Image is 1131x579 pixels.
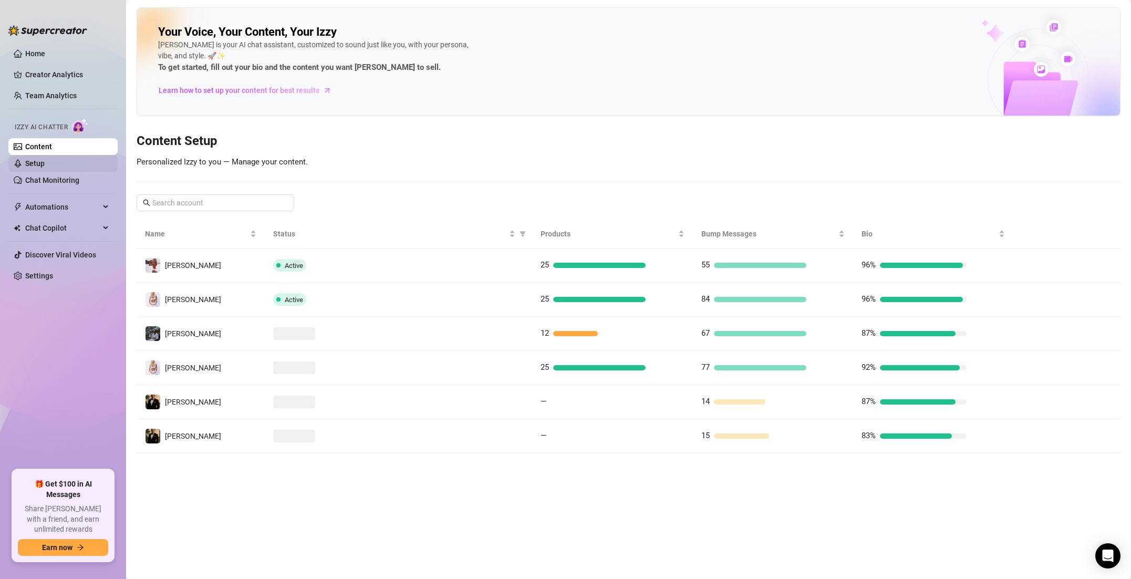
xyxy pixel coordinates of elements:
[862,328,876,338] span: 87%
[165,329,221,338] span: [PERSON_NAME]
[701,397,710,406] span: 14
[517,226,528,242] span: filter
[158,25,337,39] h2: Your Voice, Your Content, Your Izzy
[541,397,547,406] span: —
[541,294,549,304] span: 25
[25,176,79,184] a: Chat Monitoring
[701,431,710,440] span: 15
[862,363,876,372] span: 92%
[273,228,507,240] span: Status
[137,220,265,249] th: Name
[42,543,72,552] span: Earn now
[14,224,20,232] img: Chat Copilot
[862,397,876,406] span: 87%
[158,82,339,99] a: Learn how to set up your content for best results
[701,363,710,372] span: 77
[152,197,279,209] input: Search account
[693,220,853,249] th: Bump Messages
[862,294,876,304] span: 96%
[285,296,303,304] span: Active
[265,220,532,249] th: Status
[15,122,68,132] span: Izzy AI Chatter
[25,251,96,259] a: Discover Viral Videos
[25,199,100,215] span: Automations
[285,262,303,270] span: Active
[14,203,22,211] span: thunderbolt
[146,258,160,273] img: Ashley
[25,66,109,83] a: Creator Analytics
[25,220,100,236] span: Chat Copilot
[137,133,1120,150] h3: Content Setup
[146,360,160,375] img: Ashley
[158,63,441,72] strong: To get started, fill out your bio and the content you want [PERSON_NAME] to sell.
[541,260,549,270] span: 25
[701,294,710,304] span: 84
[25,159,45,168] a: Setup
[165,295,221,304] span: [PERSON_NAME]
[701,260,710,270] span: 55
[18,539,108,556] button: Earn nowarrow-right
[165,398,221,406] span: [PERSON_NAME]
[145,228,248,240] span: Name
[146,292,160,307] img: ashley
[25,91,77,100] a: Team Analytics
[158,39,473,74] div: [PERSON_NAME] is your AI chat assistant, customized to sound just like you, with your persona, vi...
[862,260,876,270] span: 96%
[853,220,1013,249] th: Bio
[541,431,547,440] span: —
[322,85,333,96] span: arrow-right
[146,429,160,443] img: Alex
[701,228,836,240] span: Bump Messages
[862,228,997,240] span: Bio
[520,231,526,237] span: filter
[146,395,160,409] img: alex
[25,49,45,58] a: Home
[159,85,319,96] span: Learn how to set up your content for best results
[77,544,84,551] span: arrow-right
[541,328,549,338] span: 12
[25,272,53,280] a: Settings
[165,364,221,372] span: [PERSON_NAME]
[541,228,676,240] span: Products
[541,363,549,372] span: 25
[146,326,160,341] img: alex
[18,504,108,535] span: Share [PERSON_NAME] with a friend, and earn unlimited rewards
[165,261,221,270] span: [PERSON_NAME]
[532,220,692,249] th: Products
[8,25,87,36] img: logo-BBDzfeDw.svg
[957,8,1120,116] img: ai-chatter-content-library-cLFOSyPT.png
[1095,543,1120,568] div: Open Intercom Messenger
[165,432,221,440] span: [PERSON_NAME]
[72,118,88,133] img: AI Chatter
[143,199,150,206] span: search
[701,328,710,338] span: 67
[137,157,308,167] span: Personalized Izzy to you — Manage your content.
[25,142,52,151] a: Content
[18,479,108,500] span: 🎁 Get $100 in AI Messages
[862,431,876,440] span: 83%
